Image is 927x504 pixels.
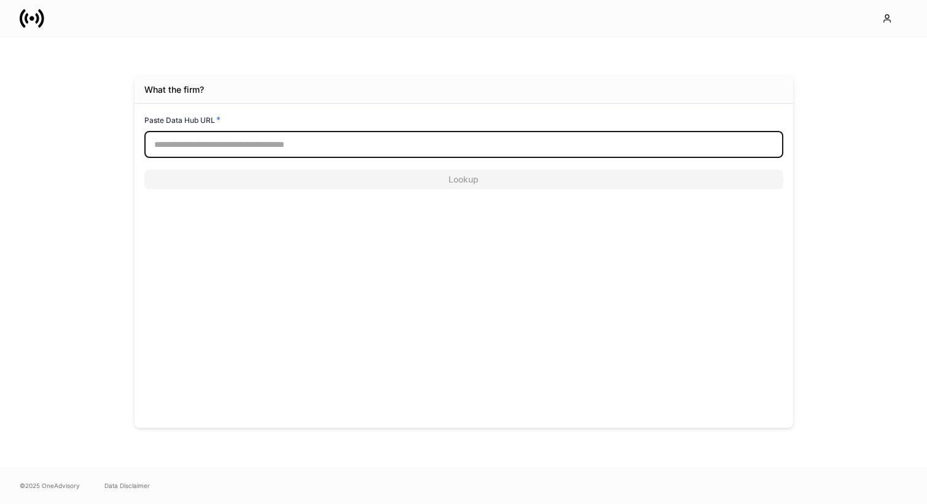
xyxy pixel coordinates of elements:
[144,84,204,96] div: What the firm?
[104,481,150,490] a: Data Disclaimer
[20,481,80,490] span: © 2025 OneAdvisory
[144,170,783,189] button: Lookup
[448,173,479,186] div: Lookup
[144,114,221,126] h6: Paste Data Hub URL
